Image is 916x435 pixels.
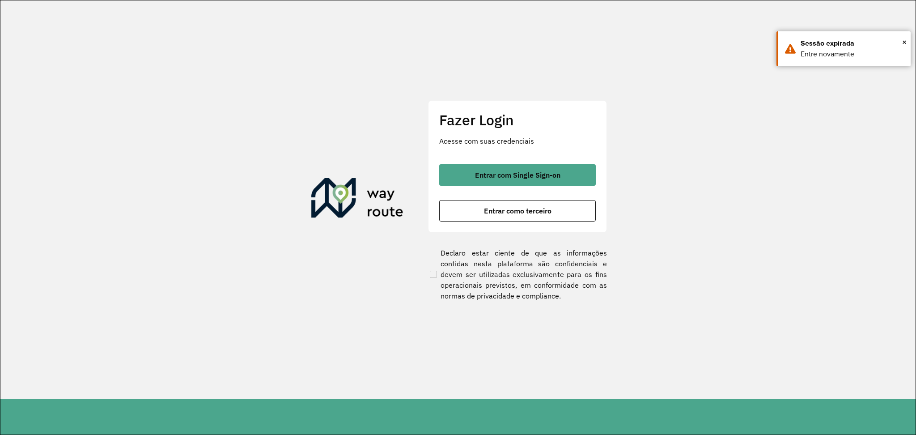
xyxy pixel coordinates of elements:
[428,247,607,301] label: Declaro estar ciente de que as informações contidas nesta plataforma são confidenciais e devem se...
[801,49,904,60] div: Entre novamente
[311,178,403,221] img: Roteirizador AmbevTech
[439,136,596,146] p: Acesse com suas credenciais
[439,200,596,222] button: button
[475,171,560,179] span: Entrar com Single Sign-on
[484,207,551,214] span: Entrar como terceiro
[439,164,596,186] button: button
[902,35,907,49] button: Close
[902,35,907,49] span: ×
[439,111,596,128] h2: Fazer Login
[801,38,904,49] div: Sessão expirada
